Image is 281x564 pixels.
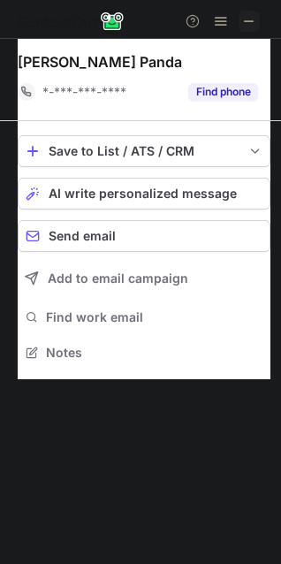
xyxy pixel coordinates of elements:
button: Find work email [18,305,270,330]
img: ContactOut v5.3.10 [18,11,124,32]
span: AI write personalized message [49,187,237,201]
button: Reveal Button [188,83,258,101]
button: Notes [18,340,270,365]
div: Save to List / ATS / CRM [49,144,239,158]
span: Send email [49,229,116,243]
button: Send email [18,220,270,252]
span: Add to email campaign [48,271,188,286]
button: Add to email campaign [18,263,270,294]
span: Find work email [46,309,263,325]
button: save-profile-one-click [18,135,270,167]
button: AI write personalized message [18,178,270,210]
span: Notes [46,345,263,361]
div: [PERSON_NAME] Panda [18,53,182,71]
